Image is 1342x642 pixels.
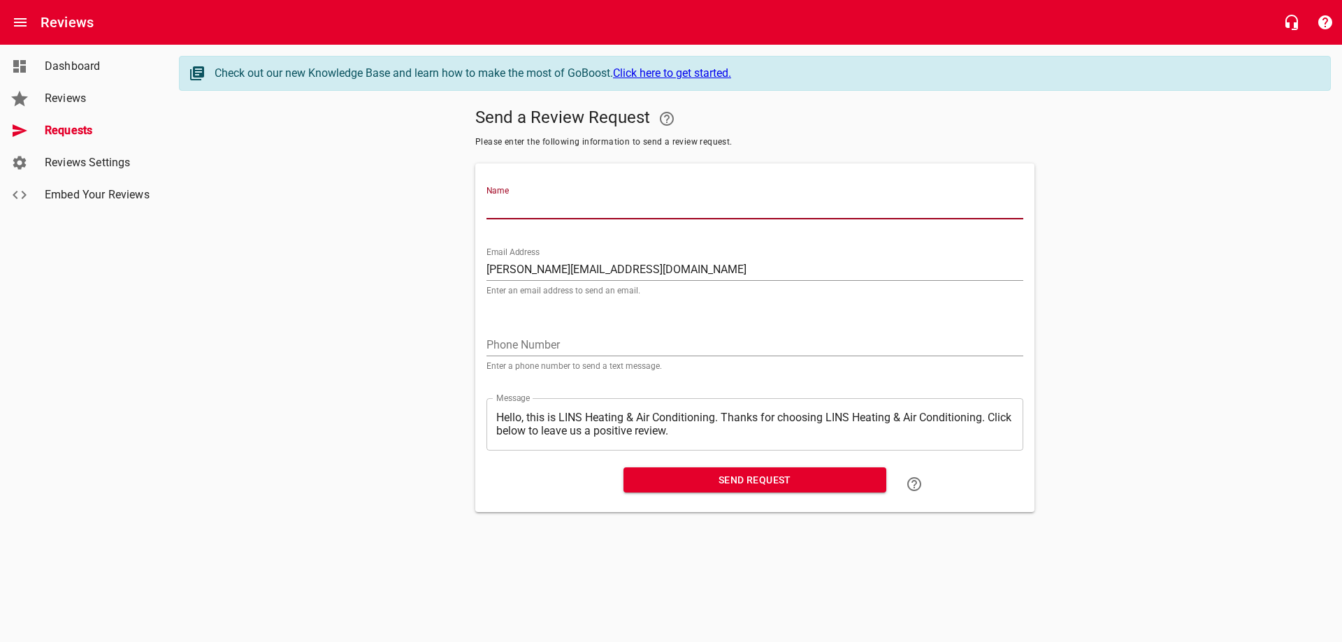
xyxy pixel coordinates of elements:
[45,187,151,203] span: Embed Your Reviews
[486,248,540,256] label: Email Address
[1308,6,1342,39] button: Support Portal
[613,66,731,80] a: Click here to get started.
[3,6,37,39] button: Open drawer
[496,411,1013,437] textarea: Hello, this is LINS Heating & Air Conditioning. Thanks for choosing LINS Heating & Air Conditioni...
[623,467,886,493] button: Send Request
[650,102,684,136] a: Your Google or Facebook account must be connected to "Send a Review Request"
[1275,6,1308,39] button: Live Chat
[41,11,94,34] h6: Reviews
[45,154,151,171] span: Reviews Settings
[45,90,151,107] span: Reviews
[486,362,1023,370] p: Enter a phone number to send a text message.
[45,122,151,139] span: Requests
[45,58,151,75] span: Dashboard
[486,187,509,195] label: Name
[215,65,1316,82] div: Check out our new Knowledge Base and learn how to make the most of GoBoost.
[635,472,875,489] span: Send Request
[486,286,1023,295] p: Enter an email address to send an email.
[475,136,1034,149] span: Please enter the following information to send a review request.
[475,102,1034,136] h5: Send a Review Request
[897,467,931,501] a: Learn how to "Send a Review Request"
